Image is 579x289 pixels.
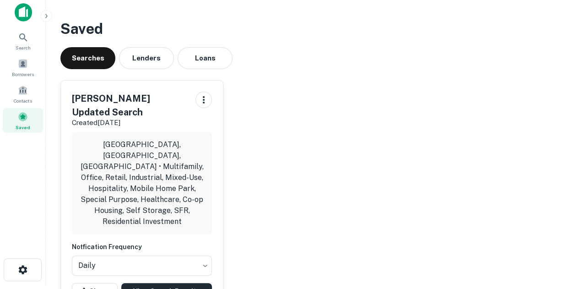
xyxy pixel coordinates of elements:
button: Loans [178,47,233,69]
span: Borrowers [12,71,34,78]
img: capitalize-icon.png [15,3,32,22]
span: Contacts [14,97,32,104]
a: Search [3,28,43,53]
h5: [PERSON_NAME] Updated Search [72,92,188,119]
button: Lenders [119,47,174,69]
a: Saved [3,108,43,133]
a: Borrowers [3,55,43,80]
a: Contacts [3,82,43,106]
p: Created [DATE] [72,117,188,128]
p: [GEOGRAPHIC_DATA], [GEOGRAPHIC_DATA], [GEOGRAPHIC_DATA] • Multifamily, Office, Retail, Industrial... [79,139,205,227]
iframe: Chat Widget [533,216,579,260]
span: Saved [16,124,30,131]
button: Searches [60,47,115,69]
div: Without label [72,253,212,278]
h3: Saved [60,18,564,40]
span: Search [16,44,31,51]
h6: Notfication Frequency [72,242,212,252]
